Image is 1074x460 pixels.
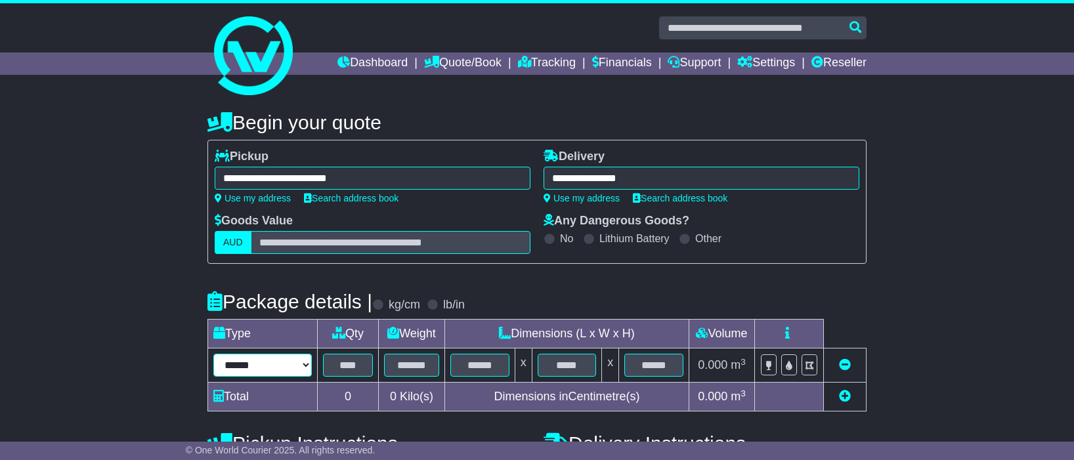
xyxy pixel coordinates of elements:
[544,432,867,454] h4: Delivery Instructions
[444,383,689,411] td: Dimensions in Centimetre(s)
[215,150,268,164] label: Pickup
[337,52,408,75] a: Dashboard
[207,432,530,454] h4: Pickup Instructions
[207,291,372,312] h4: Package details |
[518,52,576,75] a: Tracking
[602,348,619,383] td: x
[208,383,318,411] td: Total
[544,193,620,203] a: Use my address
[304,193,398,203] a: Search address book
[731,358,746,371] span: m
[839,390,851,403] a: Add new item
[741,388,746,398] sup: 3
[515,348,532,383] td: x
[318,383,379,411] td: 0
[424,52,502,75] a: Quote/Book
[668,52,721,75] a: Support
[741,357,746,367] sup: 3
[592,52,652,75] a: Financials
[390,390,397,403] span: 0
[633,193,727,203] a: Search address book
[695,232,721,245] label: Other
[544,150,605,164] label: Delivery
[560,232,573,245] label: No
[444,320,689,348] td: Dimensions (L x W x H)
[207,112,867,133] h4: Begin your quote
[389,298,420,312] label: kg/cm
[186,445,376,455] span: © One World Courier 2025. All rights reserved.
[689,320,754,348] td: Volume
[318,320,379,348] td: Qty
[811,52,867,75] a: Reseller
[599,232,670,245] label: Lithium Battery
[443,298,465,312] label: lb/in
[731,390,746,403] span: m
[379,320,445,348] td: Weight
[737,52,795,75] a: Settings
[215,214,293,228] label: Goods Value
[698,390,727,403] span: 0.000
[839,358,851,371] a: Remove this item
[215,231,251,254] label: AUD
[208,320,318,348] td: Type
[215,193,291,203] a: Use my address
[544,214,689,228] label: Any Dangerous Goods?
[379,383,445,411] td: Kilo(s)
[698,358,727,371] span: 0.000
